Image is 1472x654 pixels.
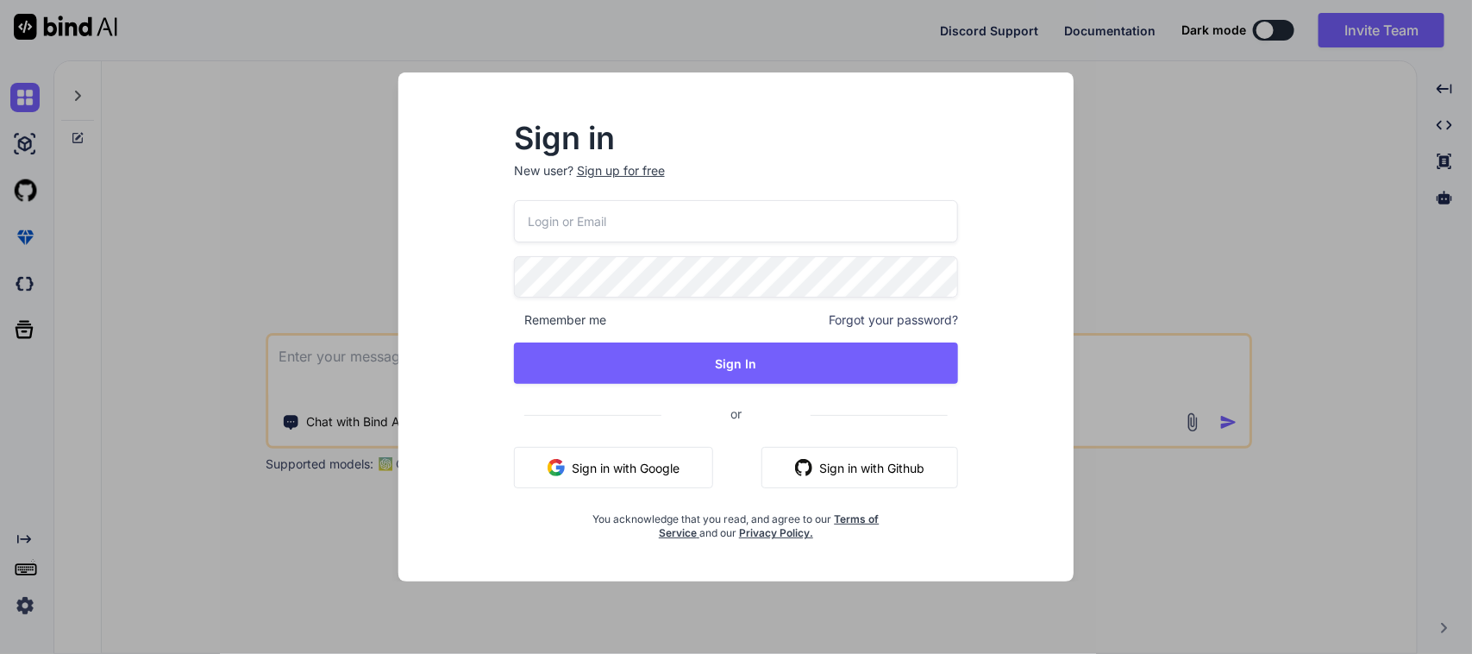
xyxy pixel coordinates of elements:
input: Login or Email [514,200,959,242]
button: Sign in with Google [514,447,713,488]
div: Sign up for free [577,162,665,179]
span: Remember me [514,311,606,329]
button: Sign in with Github [761,447,958,488]
div: You acknowledge that you read, and agree to our and our [588,502,885,540]
span: Forgot your password? [829,311,958,329]
p: New user? [514,162,959,200]
h2: Sign in [514,124,959,152]
span: or [661,393,811,435]
button: Sign In [514,343,959,384]
a: Terms of Service [659,513,880,539]
img: github [795,459,812,476]
img: google [548,459,565,476]
a: Privacy Policy. [739,526,813,539]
